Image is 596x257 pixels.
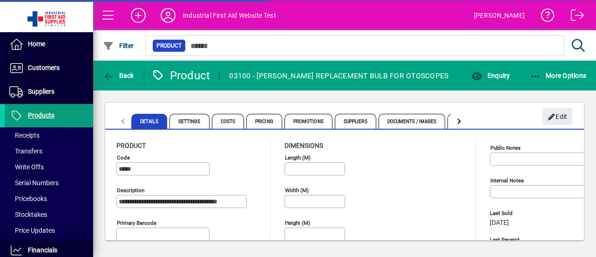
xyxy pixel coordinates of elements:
[9,179,59,187] span: Serial Numbers
[284,114,332,129] span: Promotions
[5,159,93,175] a: Write Offs
[103,72,134,79] span: Back
[285,154,311,161] mat-label: Length (m)
[284,142,323,149] span: Dimensions
[542,108,572,125] button: Edit
[117,220,156,226] mat-label: Primary barcode
[548,109,568,125] span: Edit
[28,88,54,95] span: Suppliers
[116,142,146,149] span: Product
[153,7,183,24] button: Profile
[379,114,446,129] span: Documents / Images
[28,40,45,48] span: Home
[9,211,47,218] span: Stocktakes
[285,187,309,194] mat-label: Width (m)
[28,111,54,119] span: Products
[5,56,93,80] a: Customers
[5,175,93,191] a: Serial Numbers
[528,67,589,84] button: More Options
[335,114,376,129] span: Suppliers
[471,72,510,79] span: Enquiry
[229,69,448,83] div: 03100 - [PERSON_NAME] REPLACEMENT BULB FOR OTOSCOPES
[183,8,276,23] div: Industrial First Aid Website Test
[5,33,93,56] a: Home
[156,41,182,50] span: Product
[246,114,282,129] span: Pricing
[131,114,167,129] span: Details
[117,187,144,194] mat-label: Description
[534,2,555,32] a: Knowledge Base
[93,67,144,84] app-page-header-button: Back
[101,37,136,54] button: Filter
[490,177,524,184] mat-label: Internal Notes
[212,114,244,129] span: Costs
[9,227,55,234] span: Price Updates
[117,154,130,161] mat-label: Code
[123,7,153,24] button: Add
[564,2,584,32] a: Logout
[5,80,93,104] a: Suppliers
[490,219,509,227] span: [DATE]
[490,145,521,151] mat-label: Public Notes
[5,143,93,159] a: Transfers
[169,114,210,129] span: Settings
[447,114,500,129] span: Custom Fields
[28,246,57,254] span: Financials
[5,127,93,143] a: Receipts
[9,147,42,155] span: Transfers
[9,195,47,202] span: Pricebooks
[474,8,525,23] div: [PERSON_NAME]
[151,68,210,83] div: Product
[9,163,44,171] span: Write Offs
[9,132,40,139] span: Receipts
[5,222,93,238] a: Price Updates
[5,207,93,222] a: Stocktakes
[28,64,60,71] span: Customers
[101,67,136,84] button: Back
[5,191,93,207] a: Pricebooks
[530,72,587,79] span: More Options
[469,67,512,84] button: Enquiry
[103,42,134,49] span: Filter
[285,220,310,226] mat-label: Height (m)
